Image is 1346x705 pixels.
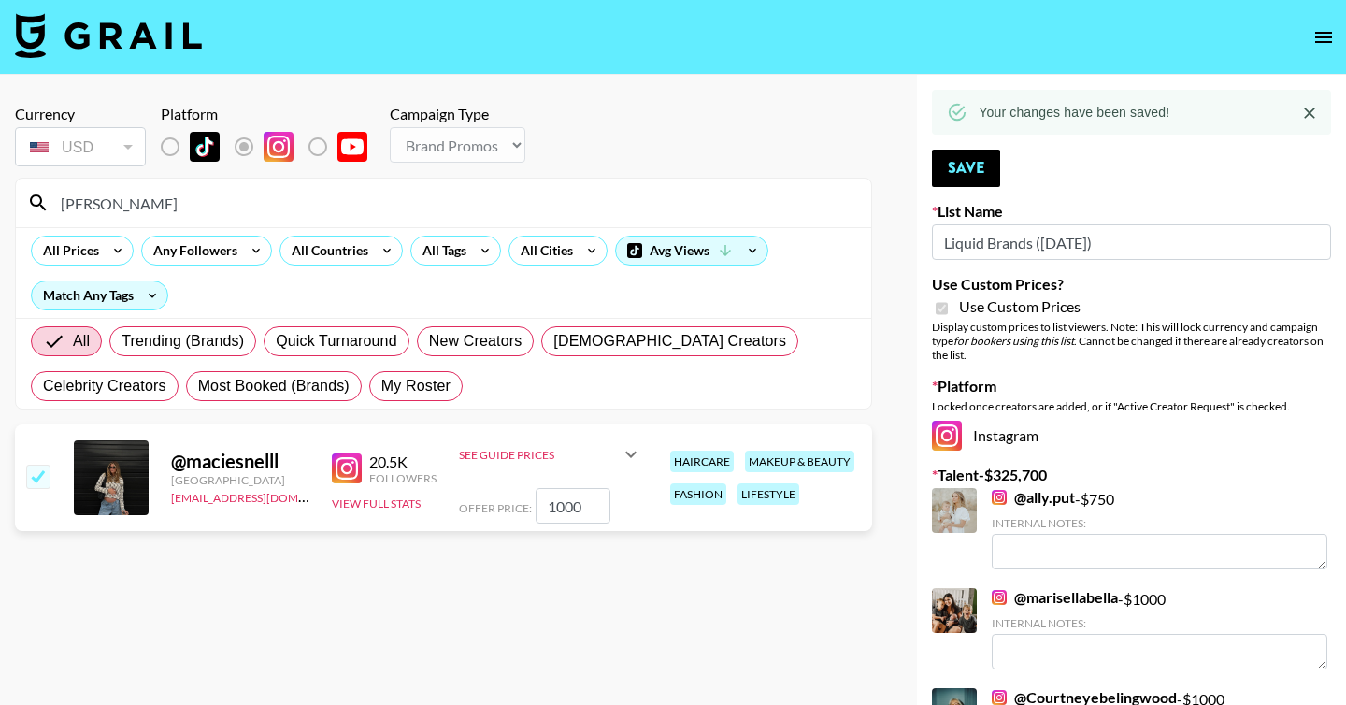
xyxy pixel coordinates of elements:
img: Instagram [992,690,1007,705]
img: Instagram [992,590,1007,605]
img: Instagram [264,132,294,162]
div: Internal Notes: [992,516,1327,530]
div: Display custom prices to list viewers. Note: This will lock currency and campaign type . Cannot b... [932,320,1331,362]
div: List locked to Instagram. [161,127,382,166]
div: [GEOGRAPHIC_DATA] [171,473,309,487]
button: open drawer [1305,19,1342,56]
div: Locked once creators are added, or if "Active Creator Request" is checked. [932,399,1331,413]
div: All Countries [280,237,372,265]
button: Close [1296,99,1324,127]
div: All Tags [411,237,470,265]
div: Followers [369,471,437,485]
label: Use Custom Prices? [932,275,1331,294]
div: Platform [161,105,382,123]
div: 20.5K [369,453,437,471]
label: List Name [932,202,1331,221]
span: [DEMOGRAPHIC_DATA] Creators [553,330,786,352]
div: USD [19,131,142,164]
em: for bookers using this list [953,334,1074,348]
input: Search by User Name [50,188,860,218]
span: Celebrity Creators [43,375,166,397]
span: My Roster [381,375,451,397]
span: New Creators [429,330,523,352]
div: Avg Views [616,237,767,265]
div: Any Followers [142,237,241,265]
img: Instagram [992,490,1007,505]
button: Save [932,150,1000,187]
div: haircare [670,451,734,472]
div: fashion [670,483,726,505]
span: Offer Price: [459,501,532,515]
div: See Guide Prices [459,432,642,477]
div: lifestyle [737,483,799,505]
div: Internal Notes: [992,616,1327,630]
img: YouTube [337,132,367,162]
div: Instagram [932,421,1331,451]
a: [EMAIL_ADDRESS][DOMAIN_NAME] [171,487,359,505]
div: Campaign Type [390,105,525,123]
div: Your changes have been saved! [979,95,1169,129]
img: Instagram [332,453,362,483]
div: - $ 750 [992,488,1327,569]
button: View Full Stats [332,496,421,511]
img: Grail Talent [15,13,202,58]
div: Match Any Tags [32,281,167,309]
span: Trending (Brands) [122,330,244,352]
div: All Cities [509,237,577,265]
img: TikTok [190,132,220,162]
span: All [73,330,90,352]
div: All Prices [32,237,103,265]
img: Instagram [932,421,962,451]
a: @ally.put [992,488,1075,507]
span: Quick Turnaround [276,330,397,352]
span: Most Booked (Brands) [198,375,350,397]
div: @ maciesnelll [171,450,309,473]
div: See Guide Prices [459,448,620,462]
div: makeup & beauty [745,451,854,472]
input: 1,500 [536,488,610,524]
label: Platform [932,377,1331,396]
label: Talent - $ 325,700 [932,466,1331,484]
span: Use Custom Prices [959,297,1081,316]
a: @marisellabella [992,588,1118,607]
div: Currency is locked to USD [15,123,146,170]
div: - $ 1000 [992,588,1327,669]
div: Currency [15,105,146,123]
